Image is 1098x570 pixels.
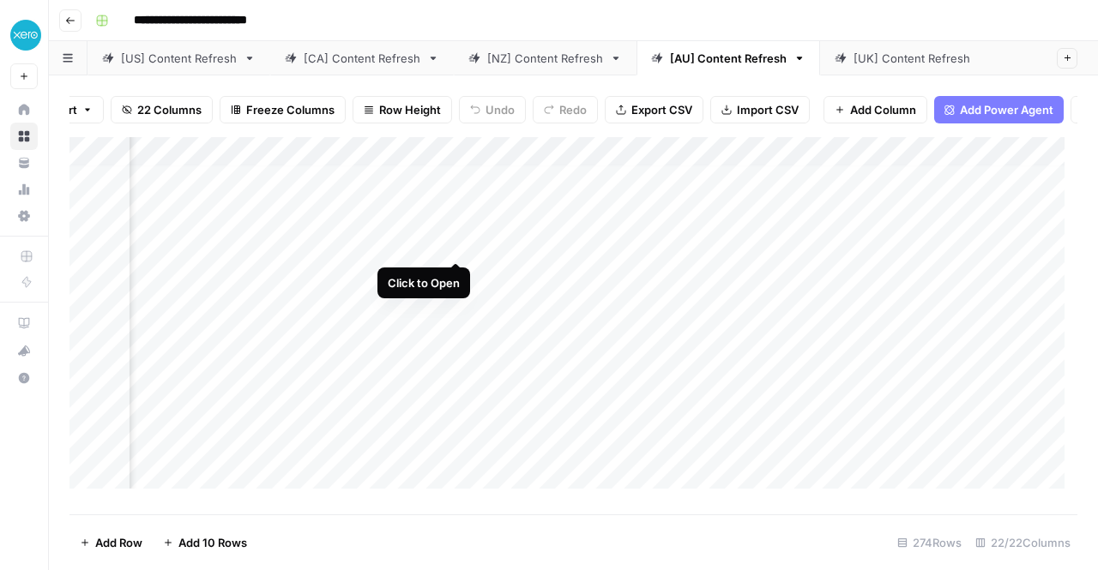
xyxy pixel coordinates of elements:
span: 22 Columns [137,101,202,118]
button: Help + Support [10,364,38,392]
a: AirOps Academy [10,309,38,337]
span: Undo [486,101,515,118]
a: Browse [10,123,38,150]
a: Your Data [10,149,38,177]
span: Import CSV [737,101,799,118]
span: Add Power Agent [960,101,1053,118]
button: Export CSV [605,96,703,123]
button: Add Power Agent [934,96,1064,123]
span: Add 10 Rows [178,534,247,551]
button: Redo [533,96,598,123]
div: [CA] Content Refresh [304,50,420,67]
span: Freeze Columns [246,101,335,118]
div: [US] Content Refresh [121,50,237,67]
a: Home [10,96,38,123]
button: Add Column [823,96,927,123]
a: [NZ] Content Refresh [454,41,636,75]
button: Freeze Columns [220,96,346,123]
a: Usage [10,176,38,203]
button: Add 10 Rows [153,529,257,556]
button: 22 Columns [111,96,213,123]
div: 274 Rows [890,529,968,556]
button: Import CSV [710,96,810,123]
a: [CA] Content Refresh [270,41,454,75]
span: Export CSV [631,101,692,118]
span: Row Height [379,101,441,118]
span: Add Row [95,534,142,551]
a: [AU] Content Refresh [636,41,820,75]
div: 22/22 Columns [968,529,1077,556]
a: Settings [10,202,38,230]
div: What's new? [11,338,37,363]
button: Sort [44,96,104,123]
div: [AU] Content Refresh [670,50,787,67]
button: Undo [459,96,526,123]
div: Click to Open [388,274,460,291]
span: Redo [559,101,587,118]
button: Add Row [69,529,153,556]
div: [[GEOGRAPHIC_DATA]] Content Refresh [854,50,1070,67]
button: Workspace: XeroOps [10,14,38,57]
img: XeroOps Logo [10,20,41,51]
a: [US] Content Refresh [87,41,270,75]
span: Add Column [850,101,916,118]
div: [NZ] Content Refresh [487,50,603,67]
button: What's new? [10,337,38,364]
button: Row Height [353,96,452,123]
